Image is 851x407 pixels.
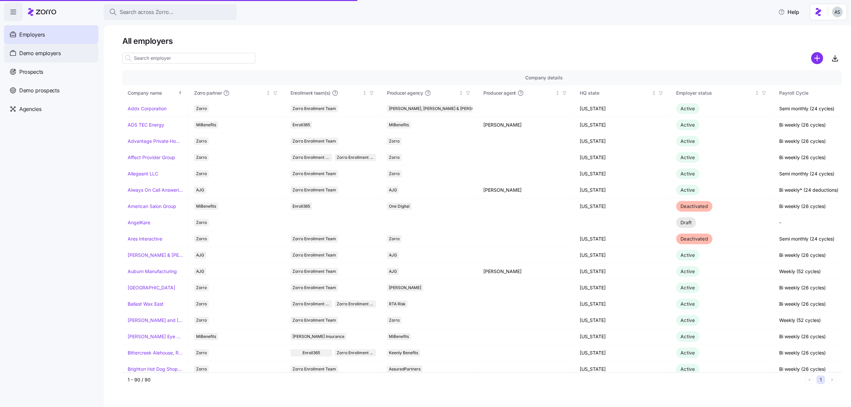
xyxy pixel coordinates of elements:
[266,91,271,95] div: Not sorted
[128,154,175,161] a: Affect Provider Group
[285,85,382,101] th: Enrollment team(s)Not sorted
[832,7,843,17] img: c4d3a52e2a848ea5f7eb308790fba1e4
[389,317,400,324] span: Zorro
[293,105,336,112] span: Zorro Enrollment Team
[196,203,216,210] span: MiBenefits
[816,375,825,384] button: 1
[128,203,176,210] a: American Salon Group
[122,53,255,63] input: Search employer
[122,36,842,46] h1: All employers
[389,121,409,129] span: MiBenefits
[574,117,671,133] td: [US_STATE]
[128,187,183,193] a: Always On Call Answering Service
[128,284,175,291] a: [GEOGRAPHIC_DATA]
[574,101,671,117] td: [US_STATE]
[128,236,162,242] a: Ares Interactive
[680,317,695,323] span: Active
[362,91,367,95] div: Not sorted
[580,89,650,97] div: HQ state
[478,263,574,280] td: [PERSON_NAME]
[196,252,204,259] span: AJG
[337,154,374,161] span: Zorro Enrollment Experts
[680,122,695,128] span: Active
[122,85,189,101] th: Company nameSorted ascending
[389,138,400,145] span: Zorro
[194,90,222,96] span: Zorro partner
[196,365,207,373] span: Zorro
[389,365,421,373] span: AssuredPartners
[483,90,516,96] span: Producer agent
[4,25,98,44] a: Employers
[189,85,285,101] th: Zorro partnerNot sorted
[4,62,98,81] a: Prospects
[196,219,207,226] span: Zorro
[19,105,41,113] span: Agencies
[389,154,400,161] span: Zorro
[574,85,671,101] th: HQ stateNot sorted
[293,284,336,291] span: Zorro Enrollment Team
[680,187,695,193] span: Active
[293,154,330,161] span: Zorro Enrollment Team
[574,361,671,377] td: [US_STATE]
[128,301,164,307] a: Ballast Wax East
[293,235,336,243] span: Zorro Enrollment Team
[196,317,207,324] span: Zorro
[196,186,204,194] span: AJG
[293,268,336,275] span: Zorro Enrollment Team
[779,89,850,97] div: Payroll Cycle
[389,268,397,275] span: AJG
[196,154,207,161] span: Zorro
[128,122,164,128] a: ADS TEC Energy
[652,91,656,95] div: Not sorted
[389,105,492,112] span: [PERSON_NAME], [PERSON_NAME] & [PERSON_NAME]
[196,138,207,145] span: Zorro
[680,171,695,176] span: Active
[680,301,695,307] span: Active
[574,263,671,280] td: [US_STATE]
[574,150,671,166] td: [US_STATE]
[293,333,344,340] span: [PERSON_NAME] Insurance
[4,44,98,62] a: Demo employers
[389,170,400,177] span: Zorro
[128,376,802,383] div: 1 - 90 / 90
[671,85,774,101] th: Employer statusNot sorted
[196,284,207,291] span: Zorro
[680,366,695,372] span: Active
[128,333,183,340] a: [PERSON_NAME] Eye Associates
[293,252,336,259] span: Zorro Enrollment Team
[680,106,695,111] span: Active
[389,284,421,291] span: [PERSON_NAME]
[680,236,708,242] span: Deactivated
[128,366,183,372] a: Brighton Hot Dog Shoppe
[574,198,671,215] td: [US_STATE]
[676,89,753,97] div: Employer status
[574,231,671,247] td: [US_STATE]
[389,203,410,210] span: One Digital
[291,90,330,96] span: Enrollment team(s)
[128,105,167,112] a: Addx Corporation
[382,85,478,101] th: Producer agencyNot sorted
[293,138,336,145] span: Zorro Enrollment Team
[293,186,336,194] span: Zorro Enrollment Team
[337,349,374,356] span: Zorro Enrollment Team
[389,235,400,243] span: Zorro
[680,220,692,225] span: Draft
[293,300,330,308] span: Zorro Enrollment Team
[478,182,574,198] td: [PERSON_NAME]
[293,365,336,373] span: Zorro Enrollment Team
[478,117,574,133] td: [PERSON_NAME]
[680,252,695,258] span: Active
[387,90,423,96] span: Producer agency
[574,312,671,329] td: [US_STATE]
[128,350,183,356] a: Bittercreek Alehouse, Red Feather Lounge, Diablo & Sons Saloon
[755,91,759,95] div: Not sorted
[19,31,45,39] span: Employers
[574,296,671,312] td: [US_STATE]
[828,375,836,384] button: Next page
[128,138,183,145] a: Advantage Private Home Care
[196,105,207,112] span: Zorro
[574,182,671,198] td: [US_STATE]
[196,121,216,129] span: MiBenefits
[478,85,574,101] th: Producer agentNot sorted
[128,252,183,258] a: [PERSON_NAME] & [PERSON_NAME]'s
